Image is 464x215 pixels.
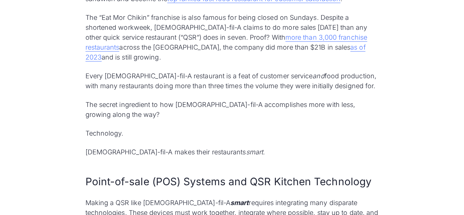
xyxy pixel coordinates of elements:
em: smart [246,148,263,156]
em: and [313,72,324,80]
p: Technology. [85,128,379,138]
p: The secret ingredient to how [DEMOGRAPHIC_DATA]-fil-A accomplishes more with less, growing along ... [85,100,379,119]
p: The “Eat Mor Chikin” franchise is also famous for being closed on Sundays. Despite a shortened wo... [85,12,379,62]
h2: Point-of-sale (POS) Systems and QSR Kitchen Technology [85,175,379,189]
p: Every [DEMOGRAPHIC_DATA]-fil-A restaurant is a feat of customer service food production, with man... [85,71,379,91]
p: [DEMOGRAPHIC_DATA]-fil-A makes their restaurants . [85,147,379,157]
em: smart [230,199,249,207]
